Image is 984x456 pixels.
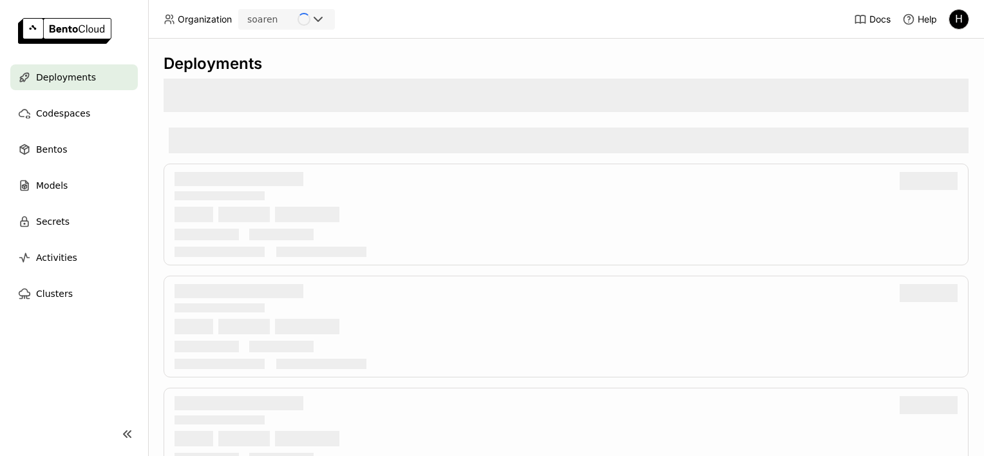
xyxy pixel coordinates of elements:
[918,14,937,25] span: Help
[36,214,70,229] span: Secrets
[10,281,138,307] a: Clusters
[18,18,111,44] img: logo
[10,173,138,198] a: Models
[10,64,138,90] a: Deployments
[36,142,67,157] span: Bentos
[36,178,68,193] span: Models
[869,14,891,25] span: Docs
[36,250,77,265] span: Activities
[279,14,280,26] input: Selected soaren.
[178,14,232,25] span: Organization
[10,100,138,126] a: Codespaces
[902,13,937,26] div: Help
[10,137,138,162] a: Bentos
[10,245,138,271] a: Activities
[164,54,969,73] div: Deployments
[949,9,969,30] div: h0akoisn5opggd859j2zve66u2a2
[36,286,73,301] span: Clusters
[949,10,969,29] div: H
[854,13,891,26] a: Docs
[36,106,90,121] span: Codespaces
[36,70,96,85] span: Deployments
[247,13,278,26] div: soaren
[10,209,138,234] a: Secrets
